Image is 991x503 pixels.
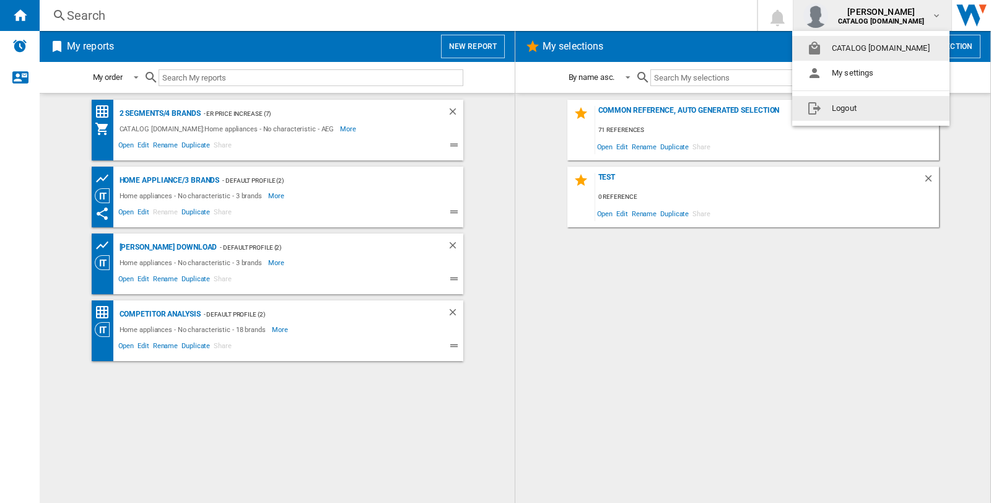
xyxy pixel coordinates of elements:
[792,96,950,121] button: Logout
[792,36,950,61] button: CATALOG [DOMAIN_NAME]
[792,61,950,85] button: My settings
